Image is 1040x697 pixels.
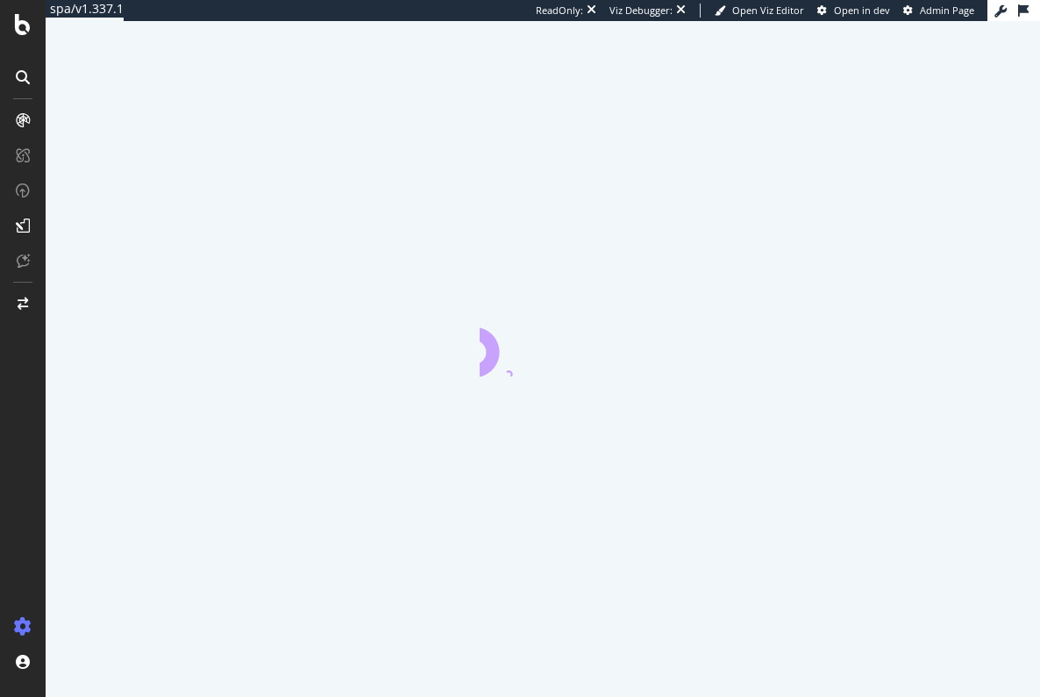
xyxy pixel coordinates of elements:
[903,4,974,18] a: Admin Page
[536,4,583,18] div: ReadOnly:
[609,4,673,18] div: Viz Debugger:
[715,4,804,18] a: Open Viz Editor
[920,4,974,17] span: Admin Page
[834,4,890,17] span: Open in dev
[817,4,890,18] a: Open in dev
[732,4,804,17] span: Open Viz Editor
[480,313,606,377] div: animation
